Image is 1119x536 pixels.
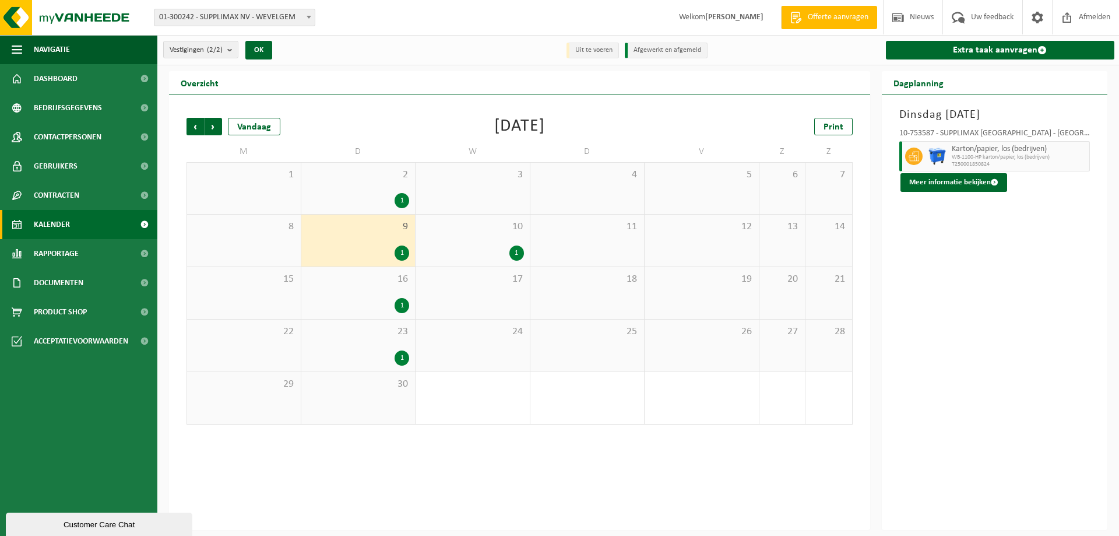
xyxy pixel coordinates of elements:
[705,13,763,22] strong: [PERSON_NAME]
[154,9,315,26] span: 01-300242 - SUPPLIMAX NV - WEVELGEM
[186,118,204,135] span: Vorige
[170,41,223,59] span: Vestigingen
[205,118,222,135] span: Volgende
[34,181,79,210] span: Contracten
[34,35,70,64] span: Navigatie
[765,325,800,338] span: 27
[781,6,877,29] a: Offerte aanvragen
[928,148,946,165] img: WB-1100-HPE-BE-01
[421,273,524,286] span: 17
[421,220,524,233] span: 10
[34,297,87,327] span: Product Shop
[882,71,955,94] h2: Dagplanning
[650,273,753,286] span: 19
[811,273,846,286] span: 21
[207,46,223,54] count: (2/2)
[34,64,78,93] span: Dashboard
[900,173,1007,192] button: Meer informatie bekijken
[536,325,639,338] span: 25
[759,141,806,162] td: Z
[307,169,410,181] span: 2
[186,141,301,162] td: M
[886,41,1115,59] a: Extra taak aanvragen
[650,169,753,181] span: 5
[421,169,524,181] span: 3
[34,239,79,268] span: Rapportage
[34,327,128,356] span: Acceptatievoorwaarden
[899,129,1090,141] div: 10-753587 - SUPPLIMAX [GEOGRAPHIC_DATA] - [GEOGRAPHIC_DATA]
[34,152,78,181] span: Gebruikers
[34,210,70,239] span: Kalender
[395,351,409,366] div: 1
[952,154,1087,161] span: WB-1100-HP karton/papier, los (bedrijven)
[395,193,409,208] div: 1
[952,145,1087,154] span: Karton/papier, los (bedrijven)
[193,169,295,181] span: 1
[765,220,800,233] span: 13
[765,273,800,286] span: 20
[509,246,524,261] div: 1
[6,510,195,536] iframe: chat widget
[395,298,409,313] div: 1
[765,169,800,181] span: 6
[536,169,639,181] span: 4
[650,325,753,338] span: 26
[566,43,619,58] li: Uit te voeren
[824,122,843,132] span: Print
[193,273,295,286] span: 15
[494,118,545,135] div: [DATE]
[814,118,853,135] a: Print
[301,141,416,162] td: D
[536,273,639,286] span: 18
[307,325,410,338] span: 23
[228,118,280,135] div: Vandaag
[811,220,846,233] span: 14
[536,220,639,233] span: 11
[34,93,102,122] span: Bedrijfsgegevens
[811,325,846,338] span: 28
[416,141,530,162] td: W
[169,71,230,94] h2: Overzicht
[952,161,1087,168] span: T250001850824
[34,268,83,297] span: Documenten
[307,378,410,391] span: 30
[163,41,238,58] button: Vestigingen(2/2)
[421,325,524,338] span: 24
[245,41,272,59] button: OK
[811,169,846,181] span: 7
[625,43,708,58] li: Afgewerkt en afgemeld
[307,220,410,233] span: 9
[805,141,852,162] td: Z
[395,246,409,261] div: 1
[34,122,101,152] span: Contactpersonen
[193,378,295,391] span: 29
[805,12,871,23] span: Offerte aanvragen
[307,273,410,286] span: 16
[193,325,295,338] span: 22
[899,106,1090,124] h3: Dinsdag [DATE]
[650,220,753,233] span: 12
[645,141,759,162] td: V
[530,141,645,162] td: D
[193,220,295,233] span: 8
